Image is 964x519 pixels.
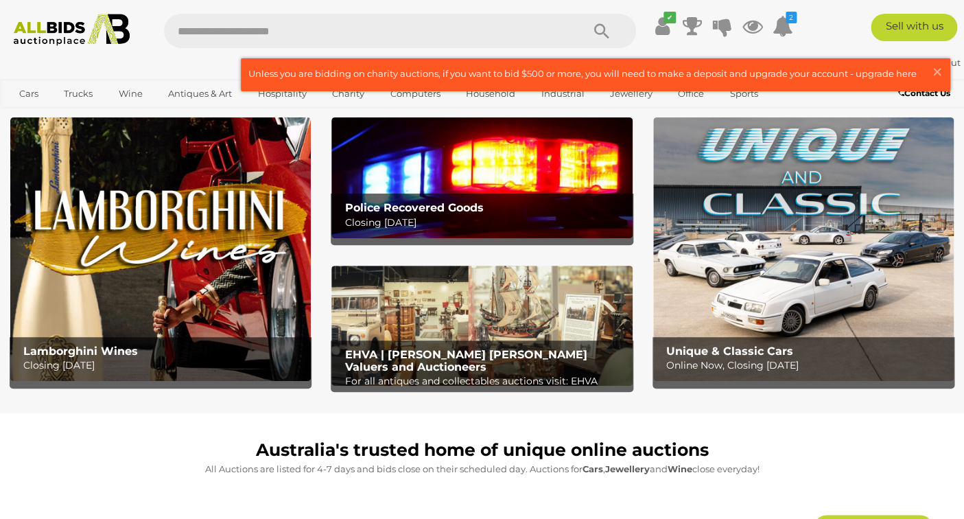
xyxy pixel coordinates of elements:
[773,14,793,38] a: 2
[669,82,713,105] a: Office
[931,58,943,85] span: ×
[17,441,947,460] h1: Australia's trusted home of unique online auctions
[605,463,650,474] strong: Jewellery
[786,12,797,23] i: 2
[344,348,587,373] b: EHVA | [PERSON_NAME] [PERSON_NAME] Valuers and Auctioneers
[344,201,483,214] b: Police Recovered Goods
[331,266,632,387] a: EHVA | Evans Hastings Valuers and Auctioneers EHVA | [PERSON_NAME] [PERSON_NAME] Valuers and Auct...
[583,463,603,474] strong: Cars
[871,14,956,41] a: Sell with us
[720,82,766,105] a: Sports
[601,82,661,105] a: Jewellery
[653,117,954,381] a: Unique & Classic Cars Unique & Classic Cars Online Now, Closing [DATE]
[249,82,316,105] a: Hospitality
[882,57,914,68] strong: Vic17
[882,57,916,68] a: Vic17
[10,117,311,381] a: Lamborghini Wines Lamborghini Wines Closing [DATE]
[331,117,632,238] img: Police Recovered Goods
[663,12,676,23] i: ✔
[666,345,793,358] b: Unique & Classic Cars
[10,82,47,105] a: Cars
[916,57,919,68] span: |
[23,345,138,358] b: Lamborghini Wines
[331,117,632,238] a: Police Recovered Goods Police Recovered Goods Closing [DATE]
[898,86,954,101] a: Contact Us
[331,266,632,387] img: EHVA | Evans Hastings Valuers and Auctioneers
[10,117,311,381] img: Lamborghini Wines
[457,82,524,105] a: Household
[17,461,947,477] p: All Auctions are listed for 4-7 days and bids close on their scheduled day. Auctions for , and cl...
[898,88,950,98] b: Contact Us
[7,14,136,46] img: Allbids.com.au
[921,57,961,68] a: Sign Out
[653,117,954,381] img: Unique & Classic Cars
[668,463,692,474] strong: Wine
[10,105,126,128] a: [GEOGRAPHIC_DATA]
[652,14,672,38] a: ✔
[381,82,449,105] a: Computers
[55,82,102,105] a: Trucks
[323,82,373,105] a: Charity
[23,357,305,374] p: Closing [DATE]
[666,357,948,374] p: Online Now, Closing [DATE]
[532,82,593,105] a: Industrial
[344,373,626,390] p: For all antiques and collectables auctions visit: EHVA
[110,82,152,105] a: Wine
[159,82,241,105] a: Antiques & Art
[567,14,636,48] button: Search
[344,214,626,231] p: Closing [DATE]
